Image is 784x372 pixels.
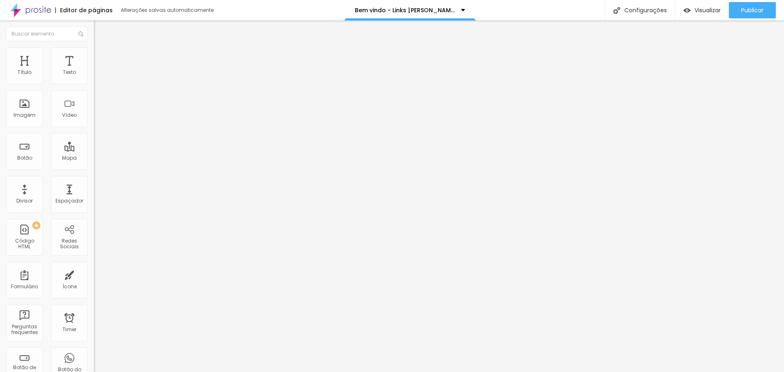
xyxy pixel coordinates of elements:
img: Icone [78,31,83,36]
div: Espaçador [56,198,83,204]
div: Formulário [11,284,38,290]
div: Imagem [13,112,36,118]
img: view-1.svg [684,7,690,14]
div: Perguntas frequentes [8,324,40,336]
button: Visualizar [675,2,729,18]
span: Visualizar [695,7,721,13]
div: Timer [62,327,76,332]
p: Bem vindo - Links [PERSON_NAME] Fotografia Autoral [355,7,455,13]
div: Vídeo [62,112,77,118]
span: Publicar [741,7,764,13]
div: Botão [17,155,32,161]
div: Mapa [62,155,77,161]
div: Texto [63,69,76,75]
div: Código HTML [8,238,40,250]
div: Divisor [16,198,33,204]
div: Editor de páginas [55,7,113,13]
div: Alterações salvas automaticamente [121,8,215,13]
div: Redes Sociais [53,238,85,250]
img: Icone [613,7,620,14]
input: Buscar elemento [6,27,88,41]
button: Publicar [729,2,776,18]
div: Ícone [62,284,77,290]
iframe: Editor [94,20,784,372]
div: Título [18,69,31,75]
